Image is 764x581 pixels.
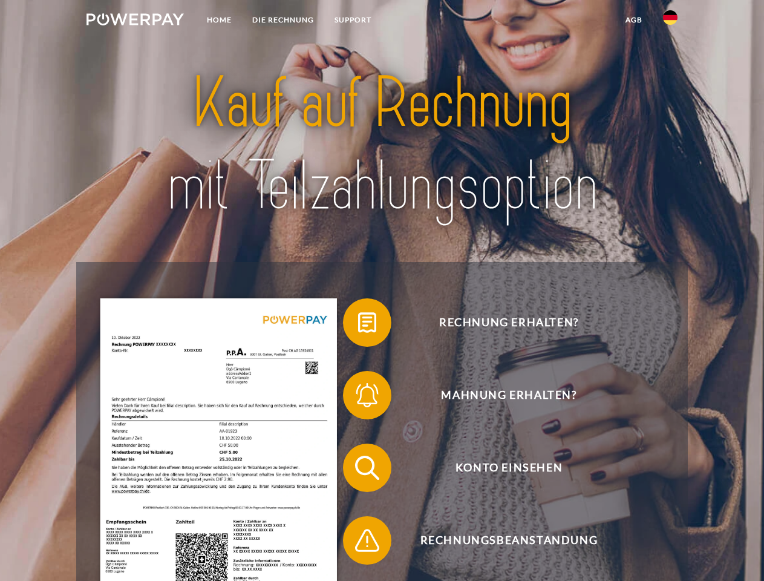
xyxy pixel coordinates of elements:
img: logo-powerpay-white.svg [87,13,184,25]
a: DIE RECHNUNG [242,9,324,31]
button: Rechnungsbeanstandung [343,516,658,565]
img: qb_bell.svg [352,380,382,410]
span: Mahnung erhalten? [361,371,657,419]
img: title-powerpay_de.svg [116,58,648,232]
span: Rechnung erhalten? [361,298,657,347]
img: qb_bill.svg [352,307,382,338]
a: agb [615,9,653,31]
span: Konto einsehen [361,444,657,492]
a: SUPPORT [324,9,382,31]
button: Mahnung erhalten? [343,371,658,419]
img: de [663,10,677,25]
a: Home [197,9,242,31]
button: Konto einsehen [343,444,658,492]
button: Rechnung erhalten? [343,298,658,347]
span: Rechnungsbeanstandung [361,516,657,565]
img: qb_warning.svg [352,525,382,556]
img: qb_search.svg [352,453,382,483]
